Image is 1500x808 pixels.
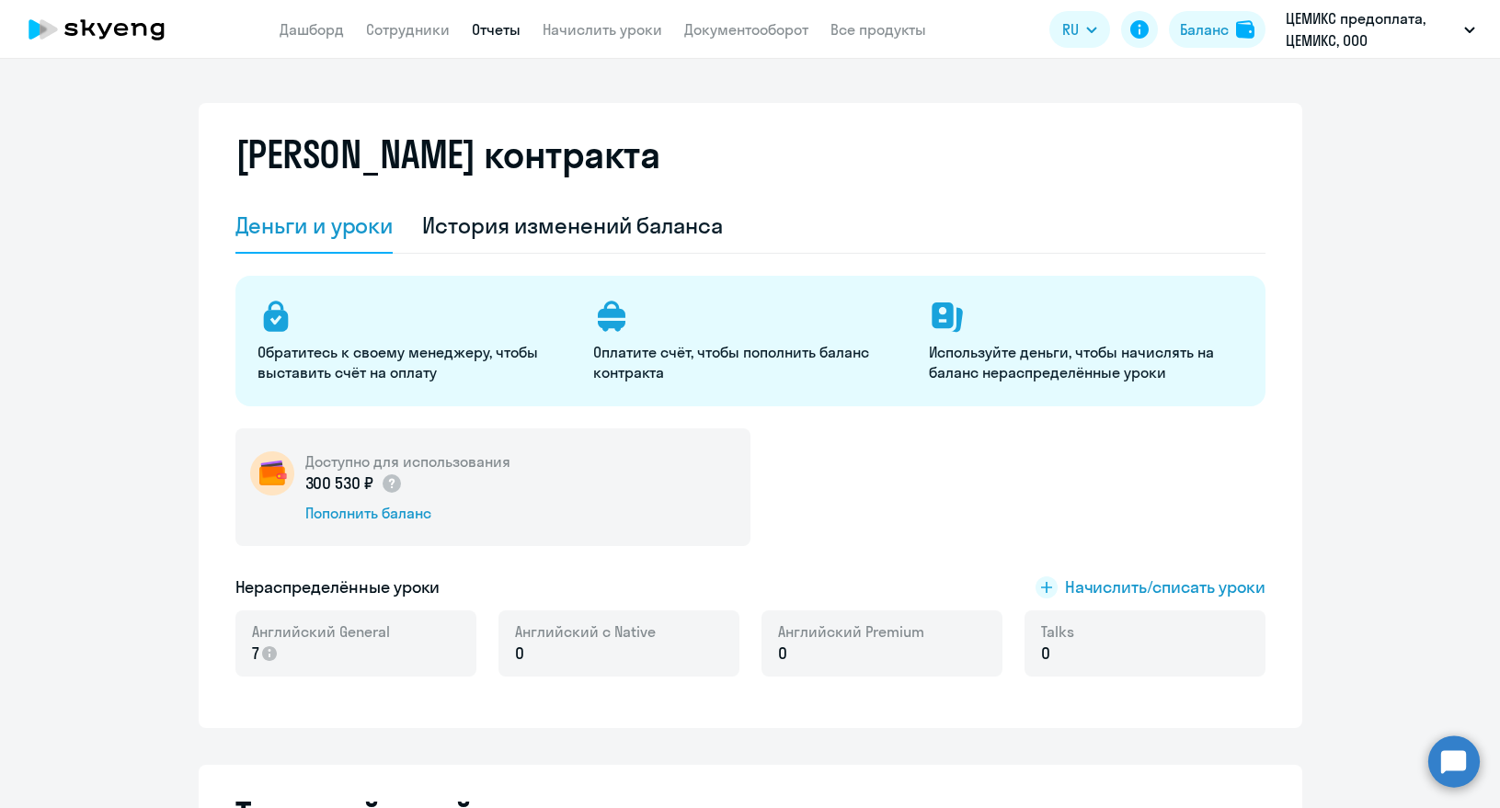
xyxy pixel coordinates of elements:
span: Начислить/списать уроки [1065,575,1265,599]
button: Балансbalance [1169,11,1265,48]
span: RU [1062,18,1079,40]
span: Английский с Native [515,621,656,642]
span: Talks [1041,621,1074,642]
p: Оплатите счёт, чтобы пополнить баланс контракта [593,342,907,382]
div: Деньги и уроки [235,211,394,240]
button: ЦЕМИКС предоплата, ЦЕМИКС, ООО [1277,7,1484,51]
img: wallet-circle.png [250,451,294,495]
a: Отчеты [472,20,521,39]
h5: Доступно для использования [305,451,510,472]
div: История изменений баланса [422,211,723,240]
a: Документооборот [684,20,808,39]
button: RU [1049,11,1110,48]
span: 0 [515,642,524,666]
span: 0 [1041,642,1050,666]
img: balance [1236,20,1254,39]
span: 7 [252,642,259,666]
h5: Нераспределённые уроки [235,575,441,599]
a: Все продукты [830,20,926,39]
div: Баланс [1180,18,1229,40]
span: Английский Premium [778,621,924,642]
a: Дашборд [280,20,344,39]
a: Сотрудники [366,20,450,39]
p: 300 530 ₽ [305,472,404,495]
p: Используйте деньги, чтобы начислять на баланс нераспределённые уроки [929,342,1242,382]
span: 0 [778,642,787,666]
p: Обратитесь к своему менеджеру, чтобы выставить счёт на оплату [258,342,571,382]
h2: [PERSON_NAME] контракта [235,132,660,176]
p: ЦЕМИКС предоплата, ЦЕМИКС, ООО [1286,7,1457,51]
a: Начислить уроки [543,20,662,39]
span: Английский General [252,621,390,642]
div: Пополнить баланс [305,503,510,523]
